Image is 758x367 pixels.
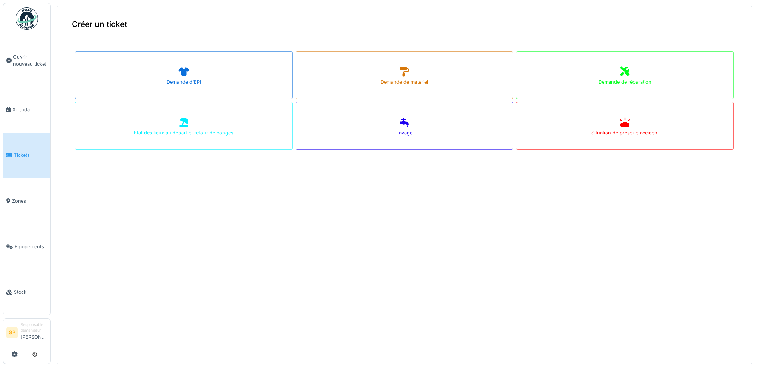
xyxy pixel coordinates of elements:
div: Etat des lieux au départ et retour de congés [134,129,233,136]
a: Tickets [3,133,50,178]
a: Agenda [3,87,50,132]
li: [PERSON_NAME] [21,322,47,343]
div: Situation de presque accident [591,129,659,136]
a: Ouvrir nouveau ticket [3,34,50,87]
span: Agenda [12,106,47,113]
a: Zones [3,178,50,224]
span: Ouvrir nouveau ticket [13,53,47,68]
a: Équipements [3,224,50,269]
div: Lavage [396,129,412,136]
a: GP Responsable demandeur[PERSON_NAME] [6,322,47,345]
div: Demande de réparation [598,78,651,85]
li: GP [6,327,18,338]
span: Zones [12,198,47,205]
div: Demande de materiel [381,78,428,85]
span: Stock [14,289,47,296]
div: Créer un ticket [57,6,752,42]
span: Tickets [14,152,47,159]
a: Stock [3,270,50,315]
div: Demande d'EPI [167,78,201,85]
img: Badge_color-CXgf-gQk.svg [16,7,38,30]
span: Équipements [15,243,47,250]
div: Responsable demandeur [21,322,47,333]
